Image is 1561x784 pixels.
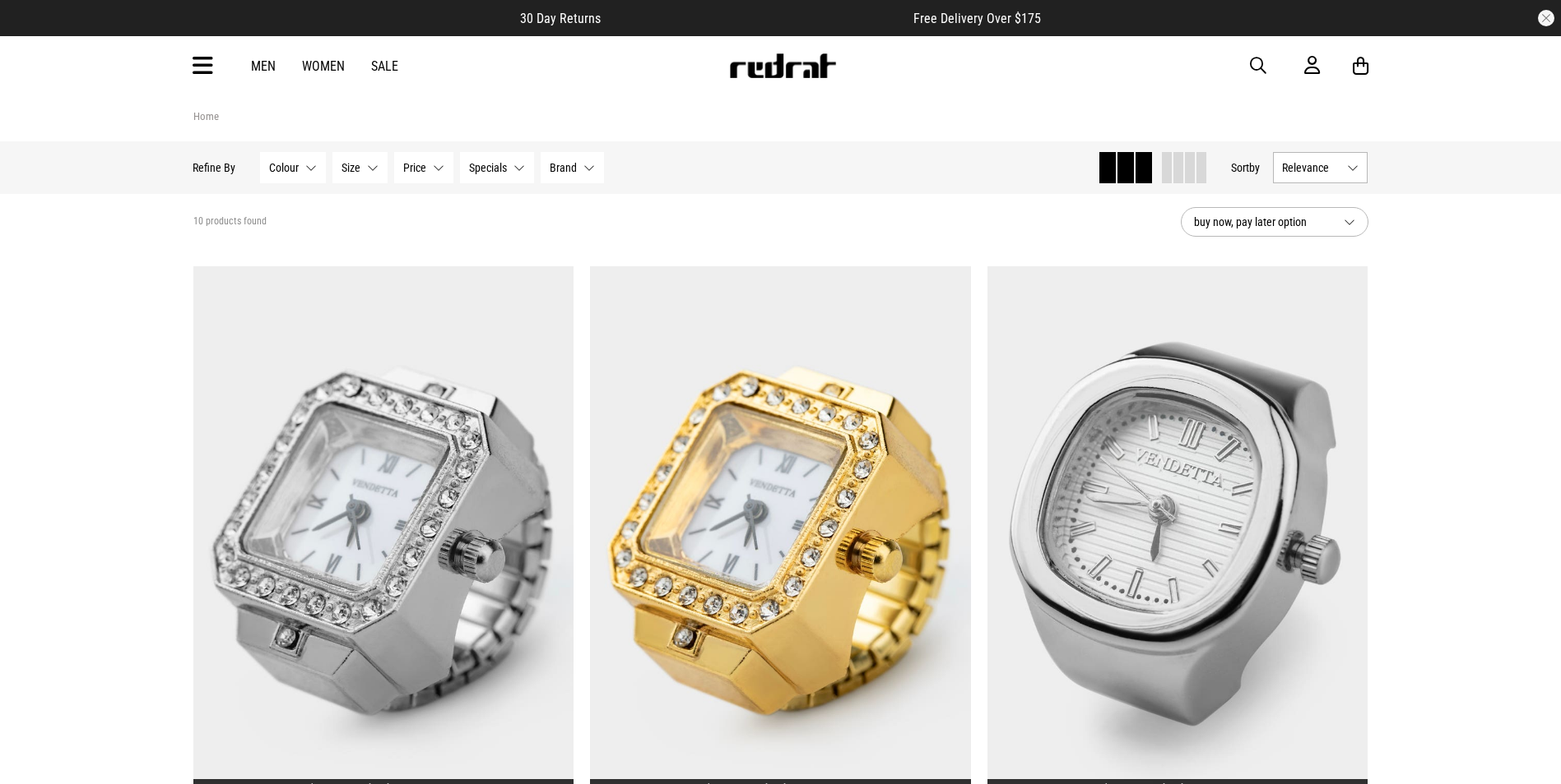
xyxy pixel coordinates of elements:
[461,152,535,183] button: Specials
[1250,161,1261,174] span: by
[333,152,388,183] button: Size
[470,161,508,174] span: Specials
[1181,207,1368,237] button: buy now, pay later option
[913,11,1041,26] span: Free Delivery Over $175
[634,10,880,26] iframe: Customer reviews powered by Trustpilot
[541,152,605,183] button: Brand
[270,161,300,174] span: Colour
[404,161,427,174] span: Price
[520,11,601,26] span: 30 Day Returns
[342,161,361,174] span: Size
[1274,152,1368,183] button: Relevance
[251,58,276,74] a: Men
[193,215,267,228] span: 10 products found
[1283,161,1341,174] span: Relevance
[371,58,398,74] a: Sale
[193,161,236,174] p: Refine By
[551,161,578,174] span: Brand
[395,152,454,183] button: Price
[193,110,219,122] a: Home
[1232,158,1261,178] button: Sortby
[261,152,327,183] button: Colour
[1194,212,1331,232] span: buy now, pay later option
[302,58,345,74] a: Women
[728,53,837,78] img: Redrat logo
